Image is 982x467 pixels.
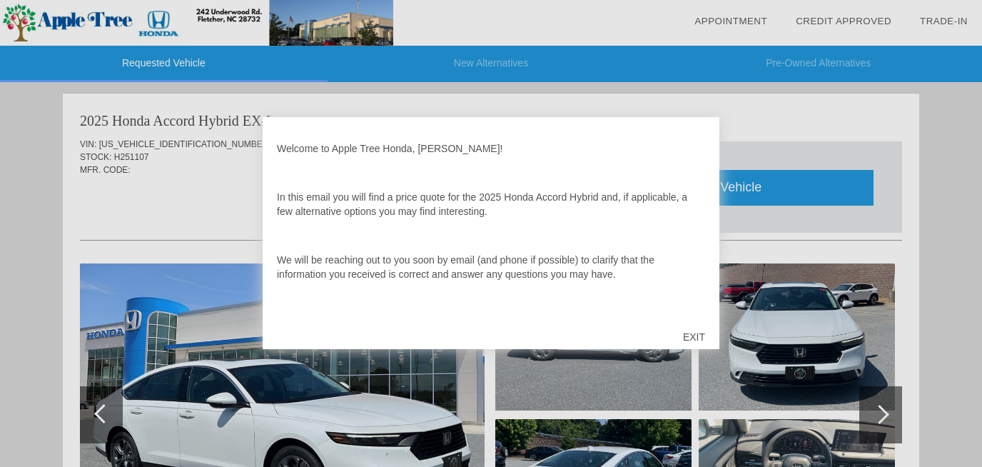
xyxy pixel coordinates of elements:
[694,16,767,26] a: Appointment
[920,16,968,26] a: Trade-In
[669,316,719,358] div: EXIT
[796,16,891,26] a: Credit Approved
[277,316,705,330] p: I look forward to providing you with a great experience as you search for a vehicle!
[277,141,705,156] p: Welcome to Apple Tree Honda, [PERSON_NAME]!
[277,190,705,219] p: In this email you will find a price quote for the 2025 Honda Accord Hybrid and, if applicable, a ...
[277,253,705,281] p: We will be reaching out to you soon by email (and phone if possible) to clarify that the informat...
